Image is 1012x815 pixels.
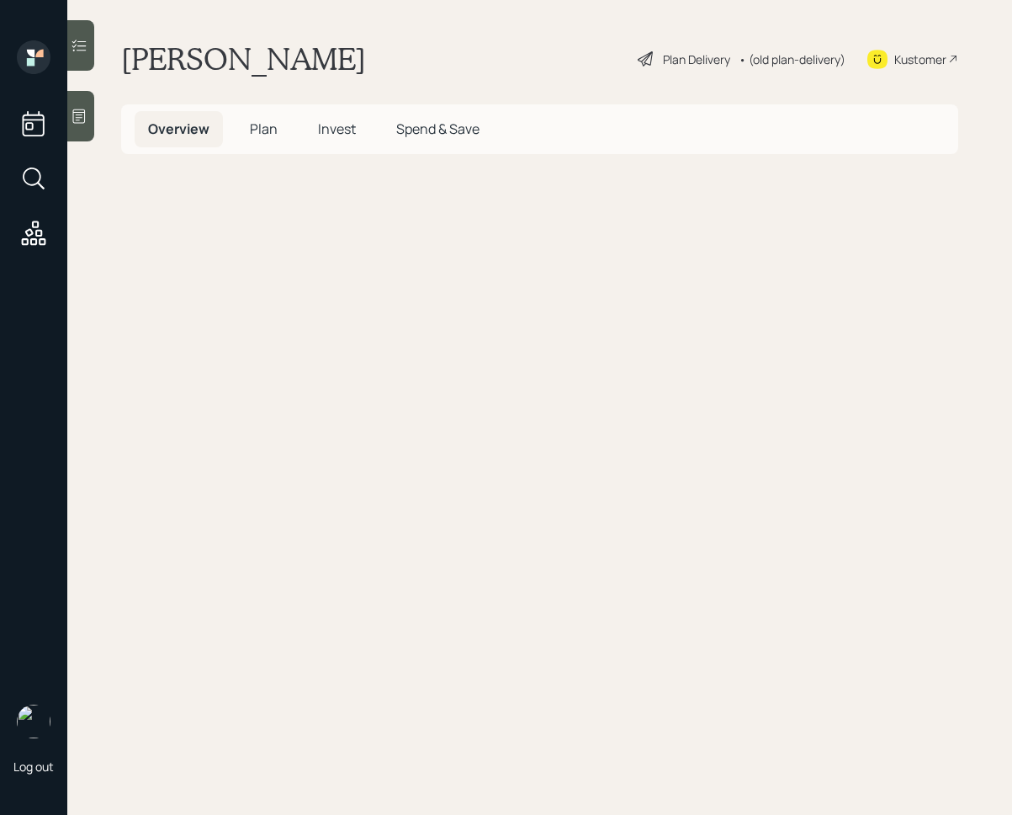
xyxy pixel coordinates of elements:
[396,120,480,138] span: Spend & Save
[739,51,845,68] div: • (old plan-delivery)
[663,51,730,68] div: Plan Delivery
[17,705,50,738] img: retirable_logo.png
[894,51,946,68] div: Kustomer
[318,120,356,138] span: Invest
[13,759,54,775] div: Log out
[250,120,278,138] span: Plan
[121,40,366,77] h1: [PERSON_NAME]
[148,120,209,138] span: Overview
